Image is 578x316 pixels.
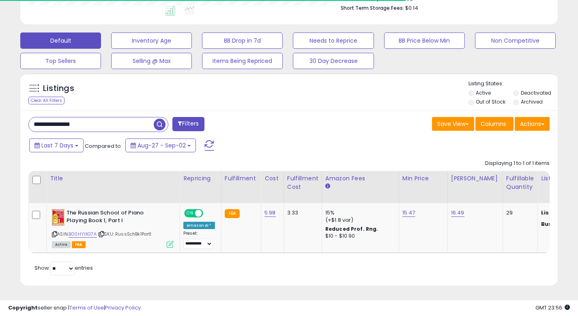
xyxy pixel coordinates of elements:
b: Short Term Storage Fees: [341,4,404,11]
span: FBA [72,241,86,248]
div: Fulfillable Quantity [506,174,534,191]
strong: Copyright [8,304,38,312]
div: Displaying 1 to 1 of 1 items [485,160,550,167]
label: Out of Stock [476,98,505,105]
b: Reduced Prof. Rng. [325,225,378,232]
button: Save View [432,117,474,131]
button: BB Drop in 7d [202,32,283,49]
button: Selling @ Max [111,53,192,69]
div: Clear All Filters [28,97,64,104]
label: Archived [521,98,543,105]
span: Aug-27 - Sep-02 [138,141,186,149]
span: ON [185,210,195,217]
b: Listed Price: [541,209,578,216]
label: Active [476,89,491,96]
a: B00HYIXG7A [69,231,97,238]
span: $0.14 [405,4,418,12]
div: $10 - $10.90 [325,233,393,240]
small: FBA [225,209,240,218]
button: Aug-27 - Sep-02 [125,139,196,152]
span: Last 7 Days [41,141,73,149]
span: OFF [202,210,215,217]
span: Columns [481,120,506,128]
div: Fulfillment [225,174,258,183]
div: Amazon Fees [325,174,395,183]
div: 29 [506,209,531,216]
button: Items Being Repriced [202,53,283,69]
span: Show: entries [34,264,93,272]
h5: Listings [43,83,74,94]
div: Repricing [183,174,218,183]
div: 3.33 [287,209,316,216]
div: [PERSON_NAME] [451,174,499,183]
div: ASIN: [52,209,174,247]
div: seller snap | | [8,304,141,312]
a: Terms of Use [69,304,104,312]
button: Non Competitive [475,32,556,49]
button: Last 7 Days [29,139,84,152]
div: Preset: [183,231,215,249]
button: Needs to Reprice [293,32,374,49]
div: 15% [325,209,393,216]
button: Columns [475,117,514,131]
div: Title [50,174,176,183]
span: All listings currently available for purchase on Amazon [52,241,71,248]
a: 5.98 [264,209,276,217]
div: Amazon AI * [183,222,215,229]
a: 15.47 [402,209,415,217]
div: Fulfillment Cost [287,174,318,191]
span: | SKU: RussSchBk1Part1 [98,231,152,237]
button: Top Sellers [20,53,101,69]
a: 16.49 [451,209,464,217]
b: The Russian School of Piano Playing Book 1, Part I [67,209,165,226]
button: BB Price Below Min [384,32,465,49]
span: 2025-09-10 23:56 GMT [535,304,570,312]
button: 30 Day Decrease [293,53,374,69]
label: Deactivated [521,89,551,96]
div: Cost [264,174,280,183]
div: Min Price [402,174,444,183]
button: Default [20,32,101,49]
div: (+$1.8 var) [325,216,393,224]
button: Inventory Age [111,32,192,49]
button: Actions [515,117,550,131]
small: Amazon Fees. [325,183,330,190]
span: Compared to: [85,142,122,150]
a: Privacy Policy [105,304,141,312]
p: Listing States: [468,80,558,88]
button: Filters [172,117,204,131]
img: 510F1XW4d5L._SL40_.jpg [52,209,64,225]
